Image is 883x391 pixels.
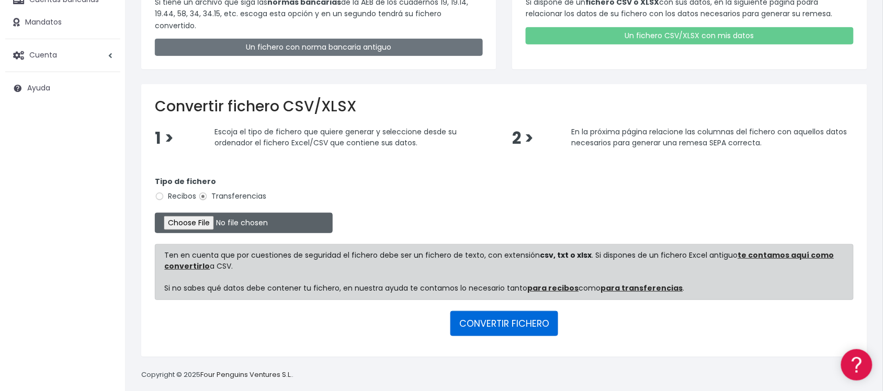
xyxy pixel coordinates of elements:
strong: Tipo de fichero [155,176,216,187]
a: te contamos aquí como convertirlo [165,250,834,271]
p: Copyright © 2025 . [141,370,293,381]
button: CONVERTIR FICHERO [450,311,558,336]
a: para transferencias [601,283,683,293]
a: Mandatos [5,11,120,33]
strong: csv, txt o xlsx [540,250,592,260]
span: 2 > [512,127,534,149]
a: Un fichero CSV/XLSX con mis datos [526,27,854,44]
span: Escoja el tipo de fichero que quiere generar y seleccione desde su ordenador el fichero Excel/CSV... [214,126,457,148]
a: Un fichero con norma bancaria antiguo [155,39,483,56]
span: Cuenta [29,50,57,60]
a: Four Penguins Ventures S.L. [200,370,292,379]
a: Cuenta [5,44,120,66]
a: Ayuda [5,77,120,99]
span: En la próxima página relacione las columnas del fichero con aquellos datos necesarios para genera... [572,126,847,148]
span: Ayuda [27,83,50,94]
label: Recibos [155,191,196,202]
span: 1 > [155,127,174,149]
label: Transferencias [198,191,266,202]
h2: Convertir fichero CSV/XLSX [155,98,854,116]
a: para recibos [528,283,579,293]
div: Ten en cuenta que por cuestiones de seguridad el fichero debe ser un fichero de texto, con extens... [155,244,854,300]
